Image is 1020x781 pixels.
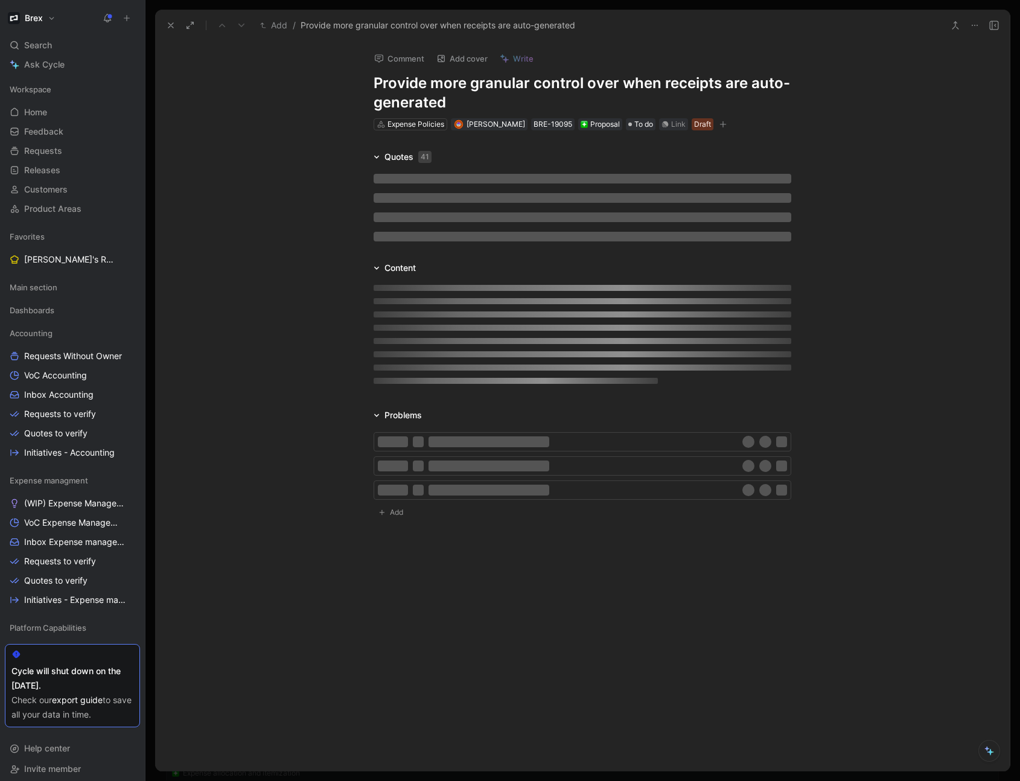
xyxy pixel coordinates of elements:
div: Expense managment [5,471,140,489]
a: Requests to verify [5,552,140,570]
a: Quotes to verify [5,424,140,442]
div: Accounting [5,324,140,342]
span: Search [24,38,52,53]
div: Problems [369,408,427,422]
div: Favorites [5,228,140,246]
div: Help center [5,739,140,757]
span: Platform Capabilities [10,622,86,634]
img: ❇️ [581,121,588,128]
a: VoC Expense Management [5,514,140,532]
span: Releases [24,164,60,176]
div: Dashboards [5,301,140,319]
h1: Brex [25,13,43,24]
div: Expense Policies [387,118,444,130]
span: Feedback [24,126,63,138]
span: Inbox Expense management [24,536,124,548]
button: Comment [369,50,430,67]
div: ❇️Proposal [578,118,622,130]
span: (WIP) Expense Management Problems [24,497,127,509]
img: Brex [8,12,20,24]
button: Add [257,18,290,33]
div: 41 [418,151,432,163]
span: Write [513,53,534,64]
button: Add cover [431,50,493,67]
span: [PERSON_NAME] [467,120,525,129]
div: Draft [694,118,711,130]
span: Requests Without Owner [24,350,122,362]
span: Product Areas [24,203,81,215]
div: Quotes41 [369,150,436,164]
h1: Provide more granular control over when receipts are auto-generated [374,74,791,112]
a: [PERSON_NAME]'s Requests [5,250,140,269]
span: Initiatives - Accounting [24,447,115,459]
span: Ask Cycle [24,57,65,72]
a: Releases [5,161,140,179]
span: Expense managment [10,474,88,486]
div: Platform Capabilities [5,619,140,637]
div: Problems [384,408,422,422]
div: Content [369,261,421,275]
span: Home [24,106,47,118]
span: Dashboards [10,304,54,316]
a: Requests to verify [5,405,140,423]
div: BRE-19095 [534,118,572,130]
button: BrexBrex [5,10,59,27]
div: AccountingRequests Without OwnerVoC AccountingInbox AccountingRequests to verifyQuotes to verifyI... [5,324,140,462]
span: Favorites [10,231,45,243]
div: Content [384,261,416,275]
a: Home [5,103,140,121]
span: Requests [24,145,62,157]
span: [PERSON_NAME]'s Requests [24,253,114,266]
div: Workspace [5,80,140,98]
div: To do [626,118,655,130]
span: Accounting [10,327,53,339]
span: Invite member [24,763,81,774]
a: Inbox Accounting [5,386,140,404]
a: Ask Cycle [5,56,140,74]
button: Write [494,50,539,67]
span: Workspace [10,83,51,95]
a: Inbox Expense management [5,533,140,551]
span: Requests to verify [24,555,96,567]
div: Invite member [5,760,140,778]
button: Add [374,505,412,520]
span: Quotes to verify [24,575,88,587]
div: Proposal [581,118,620,130]
span: Requests to verify [24,408,96,420]
span: Quotes to verify [24,427,88,439]
div: Cycle will shut down on the [DATE]. [11,664,133,693]
a: Requests Without Owner [5,347,140,365]
a: Initiatives - Expense management [5,591,140,609]
span: Help center [24,743,70,753]
span: Provide more granular control over when receipts are auto-generated [301,18,575,33]
span: Main section [10,281,57,293]
a: Initiatives - Accounting [5,444,140,462]
div: Quotes [384,150,432,164]
div: Main section [5,278,140,300]
a: Requests [5,142,140,160]
span: To do [634,118,653,130]
a: export guide [52,695,103,705]
div: Search [5,36,140,54]
img: avatar [455,121,462,127]
a: (WIP) Expense Management Problems [5,494,140,512]
div: Link [671,118,686,130]
div: Platform Capabilities [5,619,140,640]
a: Quotes to verify [5,572,140,590]
a: Feedback [5,123,140,141]
span: Inbox Accounting [24,389,94,401]
a: VoC Accounting [5,366,140,384]
span: / [293,18,296,33]
span: Customers [24,183,68,196]
div: Expense managment(WIP) Expense Management ProblemsVoC Expense ManagementInbox Expense managementR... [5,471,140,609]
a: Customers [5,180,140,199]
span: VoC Accounting [24,369,87,381]
span: VoC Expense Management [24,517,124,529]
div: Check our to save all your data in time. [11,693,133,722]
span: Initiatives - Expense management [24,594,126,606]
span: Add [390,506,407,518]
a: Product Areas [5,200,140,218]
div: Dashboards [5,301,140,323]
div: Main section [5,278,140,296]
